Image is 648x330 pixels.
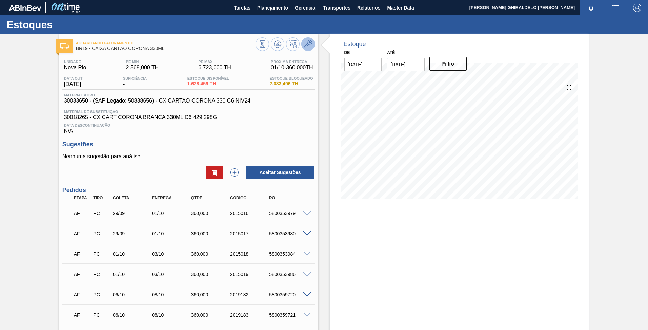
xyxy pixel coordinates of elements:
span: Estoque Disponível [187,76,229,80]
img: Logout [633,4,641,12]
span: 01/10 - 360,000 TH [271,65,313,71]
div: Etapa [72,196,93,200]
div: 2015019 [228,272,272,277]
div: Aguardando Faturamento [72,287,93,302]
div: Aceitar Sugestões [243,165,315,180]
div: - [121,76,148,87]
p: AF [74,210,91,216]
div: Tipo [92,196,112,200]
p: AF [74,312,91,318]
div: Coleta [111,196,155,200]
div: 01/10/2025 [150,210,194,216]
button: Notificações [580,3,602,13]
div: 29/09/2025 [111,231,155,236]
span: 30033650 - (SAP Legado: 50838656) - CX CARTAO CORONA 330 C6 NIV24 [64,98,251,104]
div: 29/09/2025 [111,210,155,216]
span: Planejamento [257,4,288,12]
span: Próxima Entrega [271,60,313,64]
div: 5800353979 [267,210,311,216]
div: 360,000 [189,312,233,318]
div: 2019182 [228,292,272,297]
div: Aguardando Faturamento [72,267,93,282]
span: BR19 - CAIXA CARTÃO CORONA 330ML [76,46,256,51]
p: AF [74,251,91,257]
div: 08/10/2025 [150,292,194,297]
div: 2015017 [228,231,272,236]
div: 01/10/2025 [111,251,155,257]
p: AF [74,272,91,277]
div: Entrega [150,196,194,200]
span: 6.723,000 TH [198,65,231,71]
span: Unidade [64,60,86,64]
button: Atualizar Gráfico [271,37,284,51]
span: Master Data [387,4,414,12]
h3: Sugestões [62,141,315,148]
p: Nenhuma sugestão para análise [62,153,315,160]
button: Aceitar Sugestões [246,166,314,179]
img: TNhmsLtSVTkK8tSr43FrP2fwEKptu5GPRR3wAAAABJRU5ErkJggg== [9,5,41,11]
span: 2.568,000 TH [126,65,159,71]
div: 01/10/2025 [111,272,155,277]
input: dd/mm/yyyy [387,58,425,71]
div: 5800353980 [267,231,311,236]
button: Visão Geral dos Estoques [256,37,269,51]
span: Data Descontinuação [64,123,313,127]
div: 360,000 [189,272,233,277]
div: Código [228,196,272,200]
div: 2015016 [228,210,272,216]
span: Estoque Bloqueado [269,76,313,80]
div: Pedido de Compra [92,312,112,318]
button: Programar Estoque [286,37,300,51]
span: Relatórios [357,4,380,12]
input: dd/mm/yyyy [344,58,382,71]
div: Aguardando Faturamento [72,246,93,261]
div: Aguardando Faturamento [72,308,93,323]
span: Tarefas [234,4,250,12]
span: Material de Substituição [64,110,313,114]
button: Filtro [429,57,467,71]
div: PO [267,196,311,200]
div: Estoque [344,41,366,48]
div: Pedido de Compra [92,292,112,297]
div: 360,000 [189,231,233,236]
h3: Pedidos [62,187,315,194]
span: Material ativo [64,93,251,97]
span: Nova Rio [64,65,86,71]
label: Até [387,50,395,55]
div: Pedido de Compra [92,231,112,236]
div: 03/10/2025 [150,251,194,257]
span: 2.083,496 TH [269,81,313,86]
div: 03/10/2025 [150,272,194,277]
img: userActions [611,4,620,12]
div: N/A [62,121,315,134]
div: Qtde [189,196,233,200]
div: Pedido de Compra [92,272,112,277]
span: Data out [64,76,83,80]
div: 06/10/2025 [111,312,155,318]
span: Suficiência [123,76,147,80]
span: [DATE] [64,81,83,87]
span: Aguardando Faturamento [76,41,256,45]
div: 5800353984 [267,251,311,257]
span: Transportes [323,4,350,12]
div: 01/10/2025 [150,231,194,236]
div: 360,000 [189,251,233,257]
label: De [344,50,350,55]
div: 5800359720 [267,292,311,297]
div: 06/10/2025 [111,292,155,297]
h1: Estoques [7,21,127,29]
span: 30018265 - CX CART CORONA BRANCA 330ML C6 429 298G [64,114,313,121]
span: PE MIN [126,60,159,64]
div: 5800353986 [267,272,311,277]
div: Excluir Sugestões [203,166,223,179]
p: AF [74,231,91,236]
button: Ir ao Master Data / Geral [301,37,315,51]
img: Ícone [60,43,69,49]
div: 360,000 [189,210,233,216]
span: PE MAX [198,60,231,64]
div: 360,000 [189,292,233,297]
div: 5800359721 [267,312,311,318]
span: Gerencial [295,4,317,12]
p: AF [74,292,91,297]
div: Pedido de Compra [92,251,112,257]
